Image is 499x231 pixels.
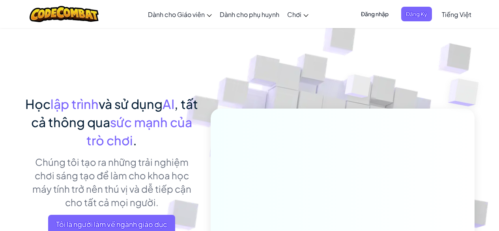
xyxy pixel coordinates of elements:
[50,96,99,112] span: lập trình
[86,114,192,148] span: sức mạnh của trò chơi
[442,10,471,19] span: Tiếng Việt
[283,4,312,25] a: Chơi
[144,4,216,25] a: Dành cho Giáo viên
[99,96,163,112] span: và sử dụng
[216,4,283,25] a: Dành cho phụ huynh
[25,96,50,112] span: Học
[148,10,205,19] span: Dành cho Giáo viên
[356,7,393,21] button: Đăng nhập
[401,7,432,21] button: Đăng Ký
[330,59,387,118] img: Overlap cubes
[133,132,137,148] span: .
[438,4,475,25] a: Tiếng Việt
[287,10,301,19] span: Chơi
[163,96,174,112] span: AI
[25,155,199,209] p: Chúng tôi tạo ra những trải nghiệm chơi sáng tạo để làm cho khoa học máy tính trở nên thú vị và d...
[30,6,99,22] img: CodeCombat logo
